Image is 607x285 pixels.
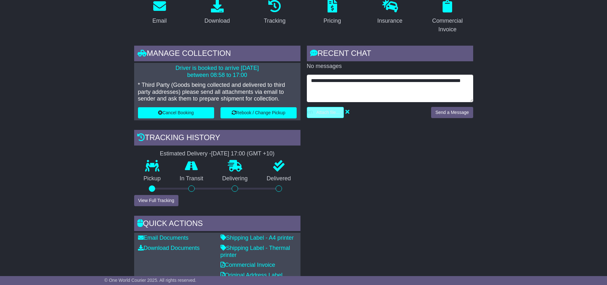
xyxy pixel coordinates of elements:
p: No messages [307,63,473,70]
div: Pricing [323,17,341,25]
p: Delivering [213,175,257,182]
div: Email [152,17,167,25]
p: Pickup [134,175,170,182]
div: Tracking history [134,130,300,147]
div: Tracking [264,17,285,25]
button: Send a Message [431,107,473,118]
a: Commercial Invoice [220,262,275,268]
a: Shipping Label - A4 printer [220,235,294,241]
button: Rebook / Change Pickup [220,107,297,118]
div: Quick Actions [134,216,300,233]
p: Driver is booked to arrive [DATE] between 08:58 to 17:00 [138,65,297,79]
p: Delivered [257,175,300,182]
div: Insurance [377,17,402,25]
a: Original Address Label [220,272,283,278]
div: Commercial Invoice [426,17,469,34]
div: RECENT CHAT [307,46,473,63]
span: © One World Courier 2025. All rights reserved. [105,278,197,283]
a: Shipping Label - Thermal printer [220,245,290,258]
div: Estimated Delivery - [134,150,300,157]
div: [DATE] 17:00 (GMT +10) [211,150,275,157]
p: In Transit [170,175,213,182]
button: Cancel Booking [138,107,214,118]
a: Email Documents [138,235,189,241]
a: Download Documents [138,245,200,251]
div: Download [204,17,230,25]
p: * Third Party (Goods being collected and delivered to third party addresses) please send all atta... [138,82,297,102]
button: View Full Tracking [134,195,178,206]
div: Manage collection [134,46,300,63]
